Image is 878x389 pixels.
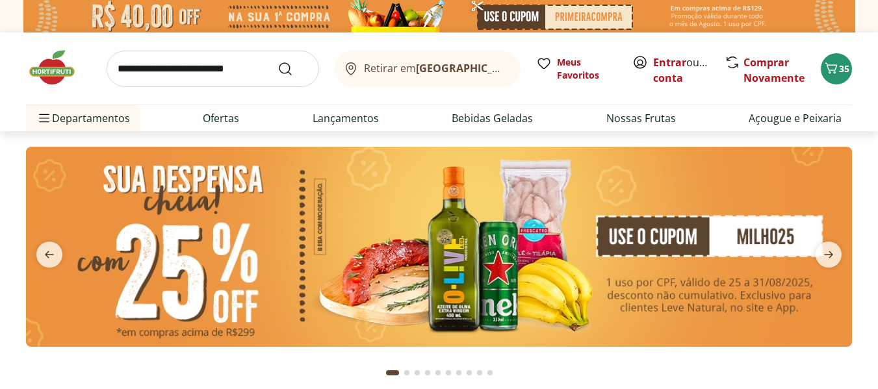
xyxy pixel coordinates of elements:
button: Submit Search [278,61,309,77]
button: Carrinho [821,53,852,84]
a: Lançamentos [313,110,379,126]
img: cupom [26,147,852,347]
img: Hortifruti [26,48,91,87]
button: Go to page 6 from fs-carousel [443,357,454,388]
a: Criar conta [653,55,725,85]
a: Ofertas [203,110,239,126]
b: [GEOGRAPHIC_DATA]/[GEOGRAPHIC_DATA] [416,61,635,75]
input: search [107,51,319,87]
a: Meus Favoritos [536,56,617,82]
span: Departamentos [36,103,130,134]
button: Go to page 8 from fs-carousel [464,357,474,388]
button: Menu [36,103,52,134]
button: Go to page 3 from fs-carousel [412,357,422,388]
button: Go to page 7 from fs-carousel [454,357,464,388]
button: next [805,242,852,268]
button: Retirar em[GEOGRAPHIC_DATA]/[GEOGRAPHIC_DATA] [335,51,521,87]
span: Retirar em [364,62,508,74]
span: Meus Favoritos [557,56,617,82]
a: Comprar Novamente [743,55,805,85]
button: Go to page 9 from fs-carousel [474,357,485,388]
span: ou [653,55,711,86]
a: Nossas Frutas [606,110,676,126]
button: Go to page 4 from fs-carousel [422,357,433,388]
button: previous [26,242,73,268]
a: Bebidas Geladas [452,110,533,126]
button: Current page from fs-carousel [383,357,402,388]
button: Go to page 5 from fs-carousel [433,357,443,388]
span: 35 [839,62,849,75]
button: Go to page 10 from fs-carousel [485,357,495,388]
a: Açougue e Peixaria [749,110,842,126]
a: Entrar [653,55,686,69]
button: Go to page 2 from fs-carousel [402,357,412,388]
